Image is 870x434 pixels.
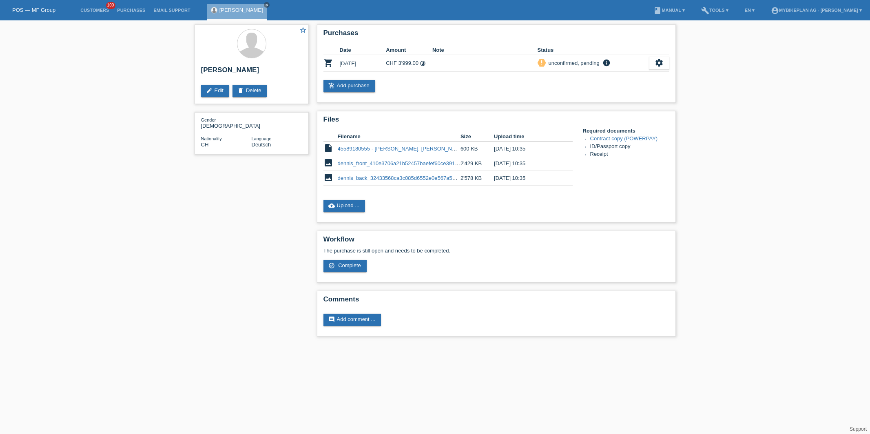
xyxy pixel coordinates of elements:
th: Upload time [494,132,561,142]
a: close [264,2,270,8]
td: [DATE] 10:35 [494,156,561,171]
td: 2'578 KB [460,171,494,186]
i: build [701,7,709,15]
i: image [323,173,333,182]
span: Deutsch [252,142,271,148]
span: Complete [338,262,361,268]
th: Date [340,45,386,55]
i: Instalments (48 instalments) [420,60,426,66]
a: POS — MF Group [12,7,55,13]
span: Switzerland [201,142,209,148]
a: dennis_front_410e3706a21b52457baefef60ce391e9.jpeg [338,160,472,166]
a: deleteDelete [232,85,267,97]
i: star_border [299,27,307,34]
i: add_shopping_cart [328,82,335,89]
a: dennis_back_32433568ca3c085d6552e0e567a5b01d.jpeg [338,175,476,181]
a: Purchases [113,8,149,13]
i: insert_drive_file [323,143,333,153]
div: unconfirmed, pending [546,59,600,67]
a: Customers [76,8,113,13]
a: Email Support [149,8,194,13]
a: buildTools ▾ [697,8,733,13]
span: Language [252,136,272,141]
a: [PERSON_NAME] [219,7,263,13]
h2: Workflow [323,235,669,248]
a: account_circleMybikeplan AG - [PERSON_NAME] ▾ [767,8,866,13]
i: priority_high [539,60,545,65]
a: 45589180555 - [PERSON_NAME], [PERSON_NAME] Ultimate.pdf [338,146,495,152]
th: Filename [338,132,460,142]
th: Note [432,45,538,55]
i: account_circle [771,7,779,15]
th: Amount [386,45,432,55]
i: close [265,3,269,7]
div: [DEMOGRAPHIC_DATA] [201,117,252,129]
a: commentAdd comment ... [323,314,381,326]
td: CHF 3'999.00 [386,55,432,72]
a: star_border [299,27,307,35]
a: EN ▾ [741,8,759,13]
i: image [323,158,333,168]
i: book [653,7,662,15]
i: POSP00028486 [323,58,333,68]
i: check_circle_outline [328,262,335,269]
td: 2'429 KB [460,156,494,171]
h4: Required documents [583,128,669,134]
h2: Purchases [323,29,669,41]
h2: Comments [323,295,669,308]
i: info [602,59,611,67]
i: edit [206,87,213,94]
span: Nationality [201,136,222,141]
h2: Files [323,115,669,128]
a: add_shopping_cartAdd purchase [323,80,375,92]
i: settings [655,58,664,67]
span: Gender [201,117,216,122]
td: [DATE] 10:35 [494,171,561,186]
h2: [PERSON_NAME] [201,66,302,78]
td: 600 KB [460,142,494,156]
li: ID/Passport copy [590,143,669,151]
li: Receipt [590,151,669,159]
i: delete [237,87,244,94]
a: Support [850,426,867,432]
a: editEdit [201,85,229,97]
th: Status [538,45,649,55]
a: cloud_uploadUpload ... [323,200,365,212]
i: cloud_upload [328,202,335,209]
td: [DATE] 10:35 [494,142,561,156]
td: [DATE] [340,55,386,72]
p: The purchase is still open and needs to be completed. [323,248,669,254]
i: comment [328,316,335,323]
a: check_circle_outline Complete [323,260,367,272]
th: Size [460,132,494,142]
a: Contract copy (POWERPAY) [590,135,658,142]
a: bookManual ▾ [649,8,689,13]
span: 100 [106,2,116,9]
